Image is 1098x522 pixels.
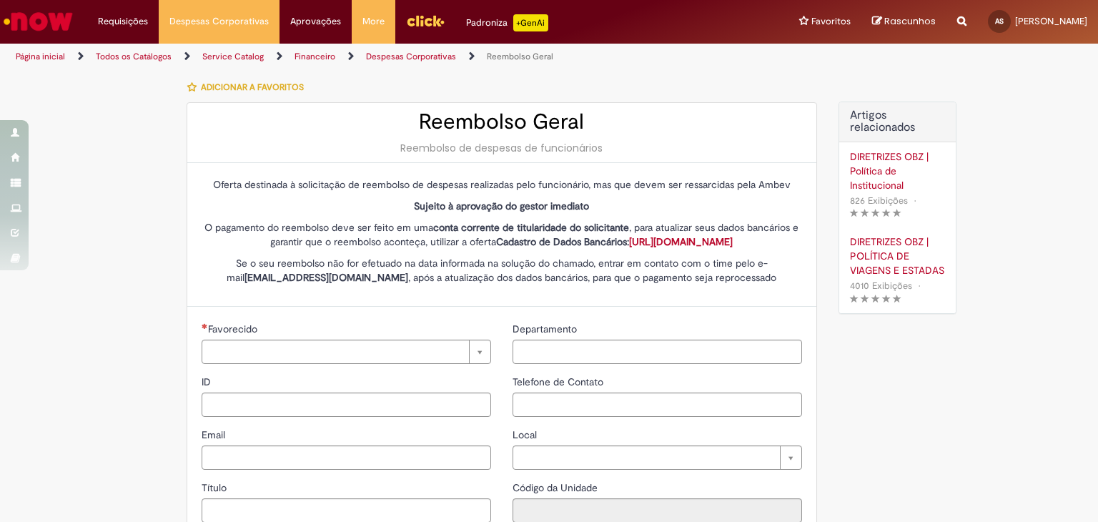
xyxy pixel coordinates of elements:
a: Despesas Corporativas [366,51,456,62]
span: Título [202,481,229,494]
strong: conta corrente de titularidade do solicitante [433,221,629,234]
h3: Artigos relacionados [850,109,945,134]
span: ID [202,375,214,388]
span: Telefone de Contato [513,375,606,388]
strong: Sujeito à aprovação do gestor imediato [414,200,589,212]
span: Rascunhos [884,14,936,28]
a: Página inicial [16,51,65,62]
h2: Reembolso Geral [202,110,802,134]
span: • [915,276,924,295]
a: Service Catalog [202,51,264,62]
p: Se o seu reembolso não for efetuado na data informada na solução do chamado, entrar em contato co... [202,256,802,285]
a: Rascunhos [872,15,936,29]
p: Oferta destinada à solicitação de reembolso de despesas realizadas pelo funcionário, mas que deve... [202,177,802,192]
span: Email [202,428,228,441]
span: Adicionar a Favoritos [201,82,304,93]
a: DIRETRIZES OBZ | POLÍTICA DE VIAGENS E ESTADAS [850,235,945,277]
button: Adicionar a Favoritos [187,72,312,102]
div: Padroniza [466,14,548,31]
a: Reembolso Geral [487,51,553,62]
span: Necessários [202,323,208,329]
span: Despesas Corporativas [169,14,269,29]
div: Reembolso de despesas de funcionários [202,141,802,155]
a: [URL][DOMAIN_NAME] [629,235,733,248]
strong: [EMAIL_ADDRESS][DOMAIN_NAME] [244,271,408,284]
a: Todos os Catálogos [96,51,172,62]
span: [PERSON_NAME] [1015,15,1087,27]
img: ServiceNow [1,7,75,36]
input: Telefone de Contato [513,393,802,417]
input: Departamento [513,340,802,364]
span: 826 Exibições [850,194,908,207]
span: 4010 Exibições [850,280,912,292]
span: More [362,14,385,29]
input: Email [202,445,491,470]
span: Favoritos [811,14,851,29]
span: AS [995,16,1004,26]
span: Aprovações [290,14,341,29]
span: • [911,191,919,210]
a: DIRETRIZES OBZ | Política de Institucional [850,149,945,192]
span: Necessários - Favorecido [208,322,260,335]
span: Requisições [98,14,148,29]
strong: Cadastro de Dados Bancários: [496,235,733,248]
a: Limpar campo Favorecido [202,340,491,364]
ul: Trilhas de página [11,44,721,70]
label: Somente leitura - Código da Unidade [513,481,600,495]
span: Somente leitura - Código da Unidade [513,481,600,494]
span: Departamento [513,322,580,335]
a: Limpar campo Local [513,445,802,470]
img: click_logo_yellow_360x200.png [406,10,445,31]
p: +GenAi [513,14,548,31]
span: Local [513,428,540,441]
a: Financeiro [295,51,335,62]
p: O pagamento do reembolso deve ser feito em uma , para atualizar seus dados bancários e garantir q... [202,220,802,249]
input: ID [202,393,491,417]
